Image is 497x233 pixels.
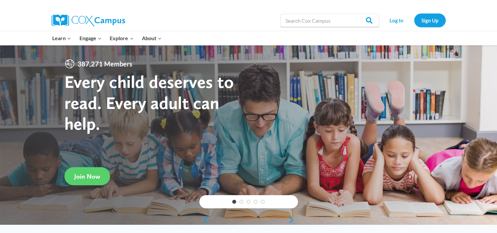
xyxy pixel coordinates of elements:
span: Learn [52,34,71,42]
a: 5 [261,200,265,204]
div: content slider buttons [199,213,298,226]
nav: Primary Navigation [48,31,166,45]
span: 387,271 Members [75,59,135,69]
a: Log In [382,13,411,27]
a: 4 [254,200,258,204]
a: Join Now [64,167,110,185]
a: 3 [247,200,251,204]
nav: Secondary Navigation [382,13,446,27]
a: Sign Up [414,13,446,27]
a: previous [199,216,209,224]
span: Explore [110,34,133,42]
img: Cox Campus [52,14,125,26]
a: 2 [239,200,243,204]
strong: Every child deserves to read. Every adult can help. [64,71,234,134]
span: Join Now [74,172,100,180]
input: Search Cox Campus [281,14,379,27]
span: Engage [79,34,102,42]
a: 1 [232,200,236,204]
a: next [288,216,298,224]
span: About [142,34,162,42]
